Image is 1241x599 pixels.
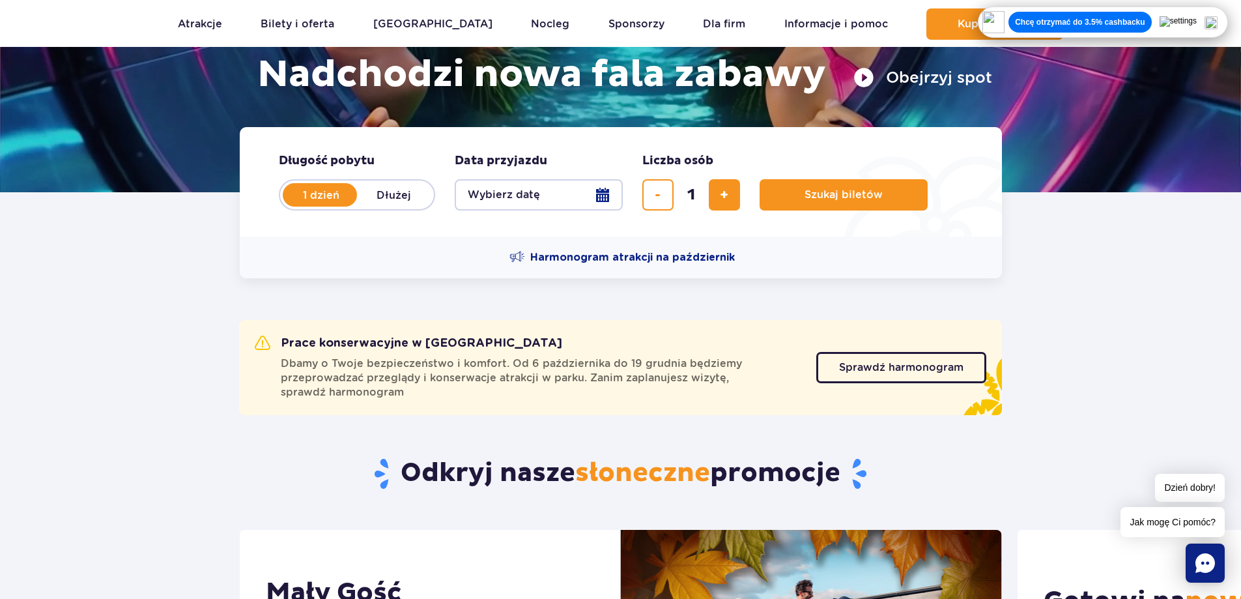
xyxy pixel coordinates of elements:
a: Dla firm [703,8,745,40]
form: Planowanie wizyty w Park of Poland [240,127,1002,237]
h2: Odkryj nasze promocje [239,457,1002,491]
span: Liczba osób [642,153,713,169]
a: Informacje i pomoc [784,8,888,40]
a: Sponsorzy [608,8,664,40]
span: Dbamy o Twoje bezpieczeństwo i komfort. Od 6 października do 19 grudnia będziemy przeprowadzać pr... [281,357,801,400]
span: słoneczne [575,457,710,489]
a: Atrakcje [178,8,222,40]
span: Dzień dobry! [1155,474,1225,502]
a: Bilety i oferta [261,8,334,40]
a: Nocleg [531,8,569,40]
a: Harmonogram atrakcji na październik [509,250,735,265]
span: Data przyjazdu [455,153,547,169]
button: Kup teraz [926,8,1063,40]
a: Sprawdź harmonogram [816,352,986,383]
button: Szukaj biletów [760,179,928,211]
button: dodaj bilet [709,179,740,211]
span: Szukaj biletów [805,189,883,201]
label: Dłużej [357,181,431,209]
button: usuń bilet [642,179,674,211]
h2: Prace konserwacyjne w [GEOGRAPHIC_DATA] [255,336,562,351]
span: Kup teraz [958,18,1009,30]
span: Długość pobytu [279,153,375,169]
div: Chat [1186,544,1225,583]
span: Harmonogram atrakcji na październik [530,250,735,265]
a: [GEOGRAPHIC_DATA] [373,8,492,40]
label: 1 dzień [284,181,358,209]
input: liczba biletów [676,179,707,211]
button: Obejrzyj spot [853,67,992,88]
span: Jak mogę Ci pomóc? [1120,507,1225,537]
span: Sprawdź harmonogram [839,362,963,373]
button: Wybierz datę [455,179,623,211]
